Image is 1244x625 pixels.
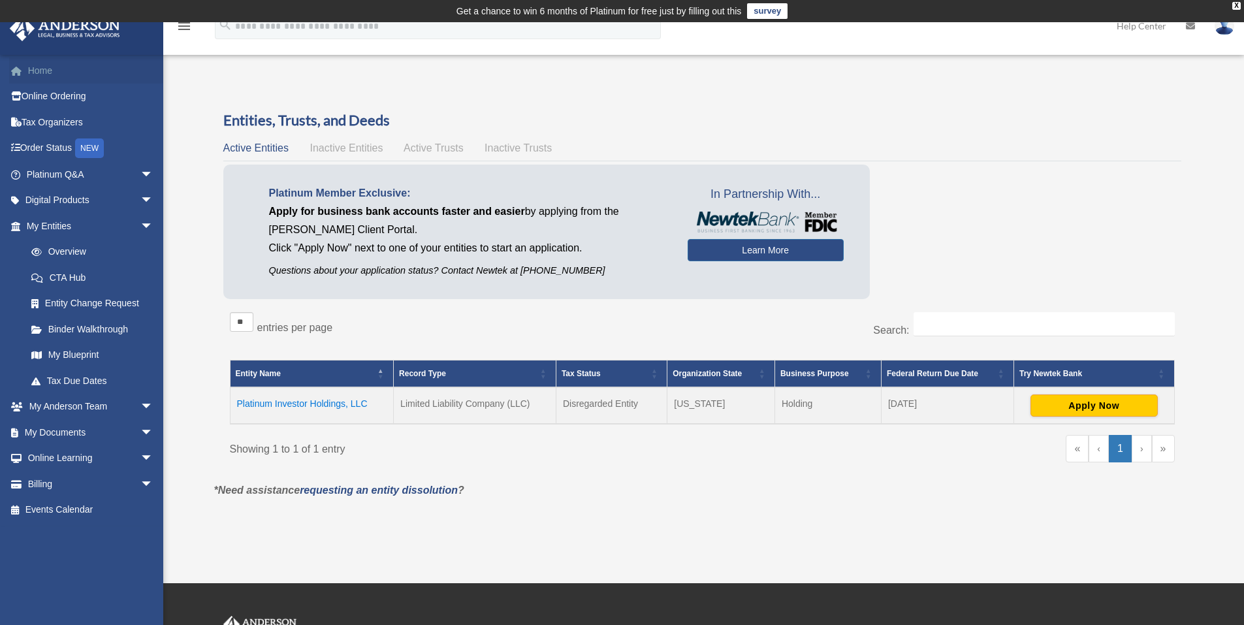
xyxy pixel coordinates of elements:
[667,361,775,388] th: Organization State: Activate to sort
[218,18,232,32] i: search
[694,212,837,232] img: NewtekBankLogoSM.png
[456,3,742,19] div: Get a chance to win 6 months of Platinum for free just by filling out this
[214,485,464,496] em: *Need assistance ?
[688,184,844,205] span: In Partnership With...
[230,435,693,458] div: Showing 1 to 1 of 1 entry
[75,138,104,158] div: NEW
[18,264,167,291] a: CTA Hub
[269,263,668,279] p: Questions about your application status? Contact Newtek at [PHONE_NUMBER]
[140,161,167,188] span: arrow_drop_down
[230,387,394,424] td: Platinum Investor Holdings, LLC
[18,239,160,265] a: Overview
[140,394,167,421] span: arrow_drop_down
[269,184,668,202] p: Platinum Member Exclusive:
[9,135,173,162] a: Order StatusNEW
[1109,435,1132,462] a: 1
[394,387,556,424] td: Limited Liability Company (LLC)
[1014,361,1174,388] th: Try Newtek Bank : Activate to sort
[881,387,1013,424] td: [DATE]
[140,187,167,214] span: arrow_drop_down
[223,142,289,153] span: Active Entities
[774,361,881,388] th: Business Purpose: Activate to sort
[9,497,173,523] a: Events Calendar
[881,361,1013,388] th: Federal Return Due Date: Activate to sort
[18,368,167,394] a: Tax Due Dates
[18,342,167,368] a: My Blueprint
[1232,2,1241,10] div: close
[9,187,173,214] a: Digital Productsarrow_drop_down
[269,239,668,257] p: Click "Apply Now" next to one of your entities to start an application.
[556,361,667,388] th: Tax Status: Activate to sort
[673,369,742,378] span: Organization State
[140,213,167,240] span: arrow_drop_down
[9,109,173,135] a: Tax Organizers
[269,206,525,217] span: Apply for business bank accounts faster and easier
[230,361,394,388] th: Entity Name: Activate to invert sorting
[774,387,881,424] td: Holding
[9,471,173,497] a: Billingarrow_drop_down
[9,84,173,110] a: Online Ordering
[9,213,167,239] a: My Entitiesarrow_drop_down
[780,369,849,378] span: Business Purpose
[1019,366,1154,381] div: Try Newtek Bank
[688,239,844,261] a: Learn More
[269,202,668,239] p: by applying from the [PERSON_NAME] Client Portal.
[310,142,383,153] span: Inactive Entities
[873,325,909,336] label: Search:
[176,23,192,34] a: menu
[394,361,556,388] th: Record Type: Activate to sort
[1030,394,1158,417] button: Apply Now
[1066,435,1089,462] a: First
[9,394,173,420] a: My Anderson Teamarrow_drop_down
[9,57,173,84] a: Home
[300,485,458,496] a: requesting an entity dissolution
[140,419,167,446] span: arrow_drop_down
[1089,435,1109,462] a: Previous
[887,369,978,378] span: Federal Return Due Date
[140,445,167,472] span: arrow_drop_down
[257,322,333,333] label: entries per page
[1132,435,1152,462] a: Next
[562,369,601,378] span: Tax Status
[1215,16,1234,35] img: User Pic
[399,369,446,378] span: Record Type
[6,16,124,41] img: Anderson Advisors Platinum Portal
[404,142,464,153] span: Active Trusts
[9,161,173,187] a: Platinum Q&Aarrow_drop_down
[236,369,281,378] span: Entity Name
[747,3,788,19] a: survey
[667,387,775,424] td: [US_STATE]
[485,142,552,153] span: Inactive Trusts
[18,291,167,317] a: Entity Change Request
[556,387,667,424] td: Disregarded Entity
[18,316,167,342] a: Binder Walkthrough
[9,419,173,445] a: My Documentsarrow_drop_down
[1152,435,1175,462] a: Last
[223,110,1181,131] h3: Entities, Trusts, and Deeds
[9,445,173,472] a: Online Learningarrow_drop_down
[140,471,167,498] span: arrow_drop_down
[176,18,192,34] i: menu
